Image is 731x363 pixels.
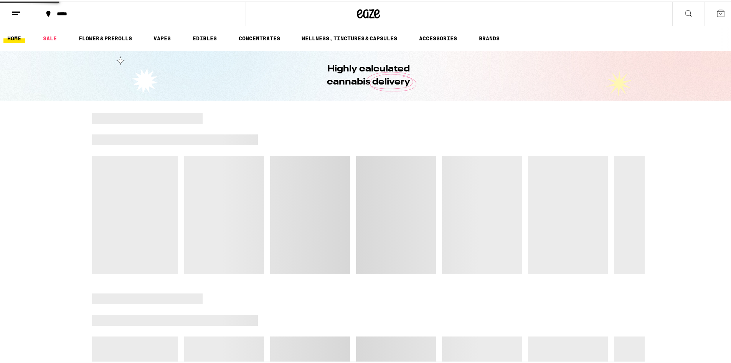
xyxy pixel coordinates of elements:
[75,32,136,41] a: FLOWER & PREROLLS
[150,32,175,41] a: VAPES
[39,32,61,41] a: SALE
[475,32,503,41] a: BRANDS
[3,32,25,41] a: HOME
[189,32,221,41] a: EDIBLES
[415,32,461,41] a: ACCESSORIES
[235,32,284,41] a: CONCENTRATES
[298,32,401,41] a: WELLNESS, TINCTURES & CAPSULES
[305,61,432,87] h1: Highly calculated cannabis delivery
